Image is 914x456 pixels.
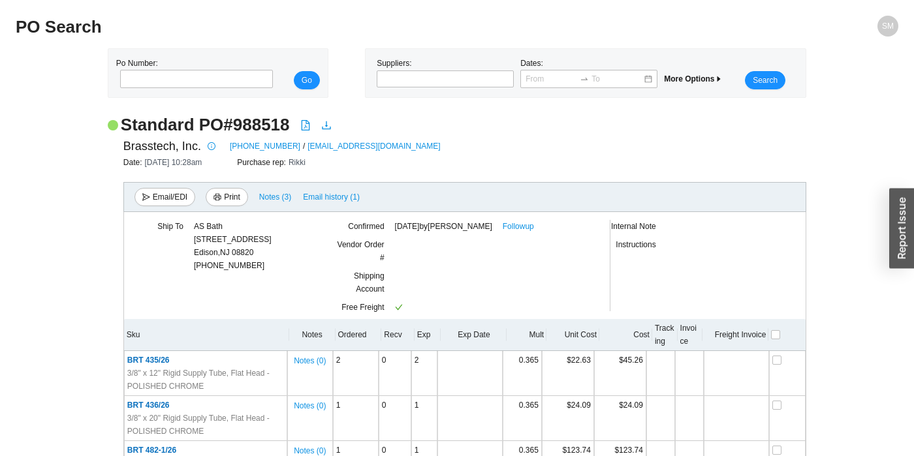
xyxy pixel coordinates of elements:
div: Po Number: [116,57,269,89]
button: Search [745,71,785,89]
div: [PHONE_NUMBER] [194,220,272,272]
button: sendEmail/EDI [134,188,195,206]
button: info-circle [201,137,219,155]
th: Freight Invoice [702,319,768,351]
span: Email history (1) [303,190,360,204]
span: Go [302,74,312,87]
th: Recv [381,319,415,351]
span: caret-right [715,75,723,83]
span: check [395,303,403,311]
span: SM [882,16,894,37]
a: Followup [503,220,534,233]
span: Instructions [616,240,655,249]
td: $45.26 [594,351,646,396]
div: Sku [127,328,287,341]
td: $22.63 [542,351,594,396]
a: [PHONE_NUMBER] [230,140,300,153]
span: Search [753,74,778,87]
div: AS Bath [STREET_ADDRESS] Edison , NJ 08820 [194,220,272,259]
th: Unit Cost [546,319,599,351]
button: Notes (3) [259,190,292,199]
h2: PO Search [16,16,678,38]
span: Free Freight [341,303,384,312]
span: BRT 436/26 [127,401,170,410]
span: Internal Note [611,222,656,231]
span: printer [213,193,221,202]
td: 0 [379,396,411,441]
span: Purchase rep: [237,158,289,167]
button: Go [294,71,320,89]
div: Suppliers: [373,57,517,89]
span: Shipping Account [354,271,385,294]
span: Email/EDI [153,190,187,204]
th: Notes [289,319,336,351]
div: Dates: [517,57,661,89]
td: 0 [379,351,411,396]
span: Confirmed [348,222,384,231]
span: Notes ( 0 ) [294,399,326,412]
td: 1 [411,396,437,441]
span: Notes ( 0 ) [294,354,326,367]
span: Vendor Order # [338,240,385,262]
input: To [591,72,643,85]
span: BRT 435/26 [127,356,170,365]
td: $24.09 [594,396,646,441]
h2: Standard PO # 988518 [121,114,290,136]
th: Ordered [336,319,382,351]
span: to [580,74,589,84]
button: Notes (0) [293,399,326,408]
span: Ship To [157,222,183,231]
span: send [142,193,150,202]
a: [EMAIL_ADDRESS][DOMAIN_NAME] [307,140,440,153]
td: 2 [411,351,437,396]
a: file-pdf [300,120,311,133]
span: Date: [123,158,145,167]
span: 3/8" x 12" Rigid Supply Tube, Flat Head - POLISHED CHROME [127,367,284,393]
th: Invoice [678,319,703,351]
th: Mult [507,319,546,351]
button: Email history (1) [302,188,360,206]
th: Exp Date [441,319,507,351]
span: Print [224,190,240,204]
span: Notes ( 3 ) [259,190,291,204]
span: download [321,120,332,130]
span: More Options [664,74,722,84]
td: 2 [333,351,379,396]
span: BRT 482-1/26 [127,446,176,455]
th: Exp [415,319,441,351]
td: 0.365 [503,351,542,396]
input: From [526,72,577,85]
a: download [321,120,332,133]
span: Brasstech, Inc. [123,136,201,156]
span: [DATE] by [PERSON_NAME] [395,220,492,233]
th: Tracking [652,319,678,351]
span: 3/8" x 20" Rigid Supply Tube, Flat Head - POLISHED CHROME [127,412,284,438]
button: Notes (0) [293,354,326,363]
span: file-pdf [300,120,311,130]
button: Notes (0) [293,444,326,453]
td: 1 [333,396,379,441]
th: Cost [599,319,652,351]
td: $24.09 [542,396,594,441]
button: printerPrint [206,188,248,206]
span: info-circle [204,142,219,150]
span: swap-right [580,74,589,84]
td: 0.365 [503,396,542,441]
span: / [303,140,305,153]
span: Rikki [289,158,306,167]
span: [DATE] 10:28am [145,158,202,167]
